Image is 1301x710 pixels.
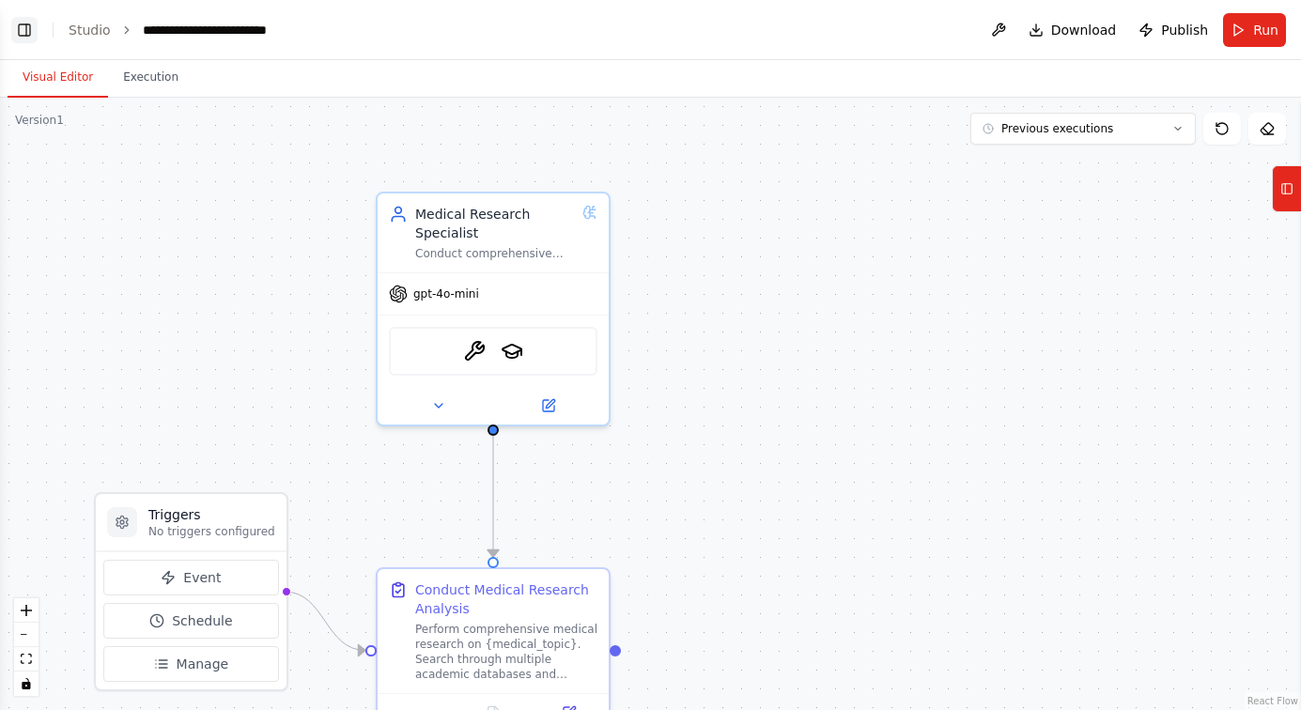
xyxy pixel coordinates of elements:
[1051,21,1117,39] span: Download
[108,58,194,98] button: Execution
[69,21,313,39] nav: breadcrumb
[172,611,232,630] span: Schedule
[1247,696,1298,706] a: React Flow attribution
[14,647,39,671] button: fit view
[177,655,229,673] span: Manage
[103,560,279,595] button: Event
[1131,13,1216,47] button: Publish
[285,582,365,660] g: Edge from triggers to 8af5fd89-8cbe-4ea9-98c3-4b6aec5b2346
[413,286,479,301] span: gpt-4o-mini
[415,622,597,682] div: Perform comprehensive medical research on {medical_topic}. Search through multiple academic datab...
[14,671,39,696] button: toggle interactivity
[376,192,611,426] div: Medical Research SpecialistConduct comprehensive medical research on {medical_topic} by searching...
[463,340,486,363] img: ArxivPaperTool
[415,205,575,242] div: Medical Research Specialist
[14,598,39,696] div: React Flow controls
[495,394,601,417] button: Open in side panel
[148,505,275,524] h3: Triggers
[970,113,1196,145] button: Previous executions
[103,646,279,682] button: Manage
[103,603,279,639] button: Schedule
[94,492,288,691] div: TriggersNo triggers configuredEventScheduleManage
[484,436,503,557] g: Edge from cb55103d-3c70-4366-97d3-c032488209f4 to 8af5fd89-8cbe-4ea9-98c3-4b6aec5b2346
[11,17,38,43] button: Show left sidebar
[1253,21,1278,39] span: Run
[8,58,108,98] button: Visual Editor
[1223,13,1286,47] button: Run
[501,340,523,363] img: SerplyScholarSearchTool
[415,580,597,618] div: Conduct Medical Research Analysis
[69,23,111,38] a: Studio
[1001,121,1113,136] span: Previous executions
[1021,13,1124,47] button: Download
[15,113,64,128] div: Version 1
[14,623,39,647] button: zoom out
[183,568,221,587] span: Event
[415,246,575,261] div: Conduct comprehensive medical research on {medical_topic} by searching through scholarly database...
[148,524,275,539] p: No triggers configured
[14,598,39,623] button: zoom in
[1161,21,1208,39] span: Publish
